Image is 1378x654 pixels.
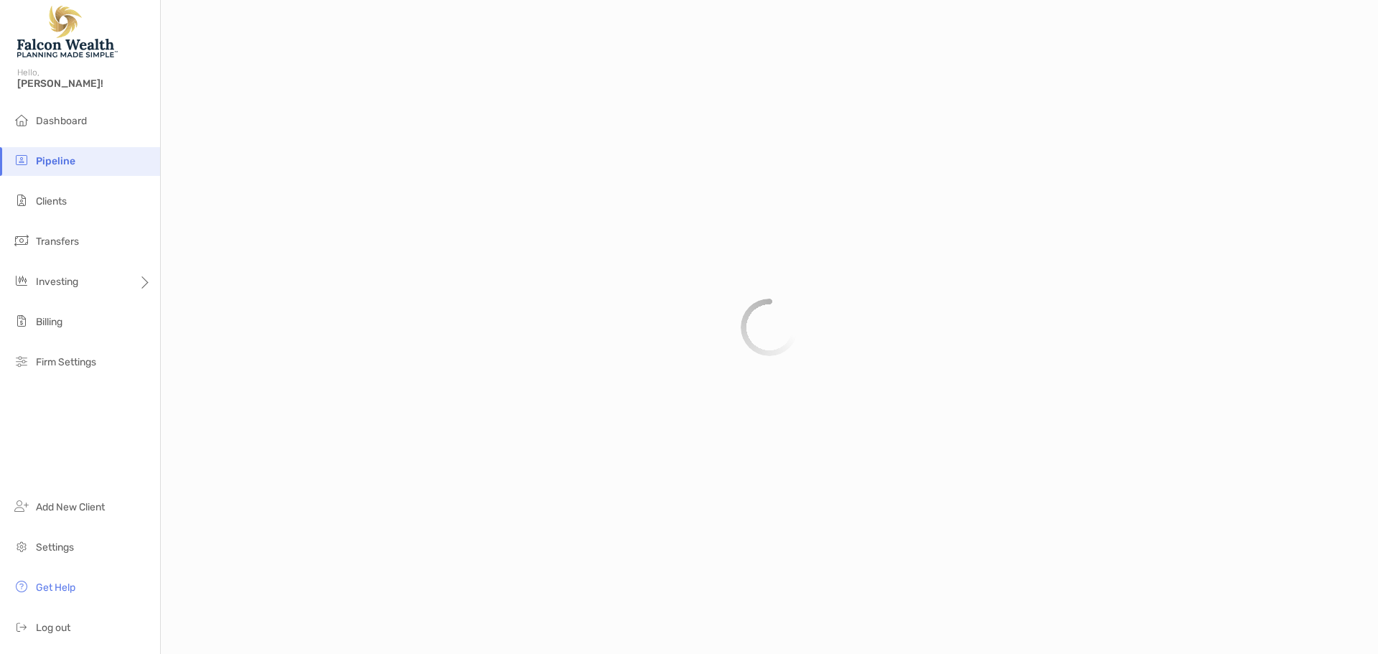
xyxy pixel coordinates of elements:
span: Get Help [36,581,75,594]
span: Settings [36,541,74,553]
img: investing icon [13,272,30,289]
img: logout icon [13,618,30,635]
span: Dashboard [36,115,87,127]
img: dashboard icon [13,111,30,129]
span: Pipeline [36,155,75,167]
img: add_new_client icon [13,497,30,515]
img: Falcon Wealth Planning Logo [17,6,118,57]
img: pipeline icon [13,151,30,169]
span: Add New Client [36,501,105,513]
img: clients icon [13,192,30,209]
span: [PERSON_NAME]! [17,78,151,90]
span: Billing [36,316,62,328]
img: firm-settings icon [13,352,30,370]
span: Investing [36,276,78,288]
span: Transfers [36,235,79,248]
img: billing icon [13,312,30,330]
img: get-help icon [13,578,30,595]
span: Log out [36,622,70,634]
img: transfers icon [13,232,30,249]
span: Firm Settings [36,356,96,368]
span: Clients [36,195,67,207]
img: settings icon [13,538,30,555]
